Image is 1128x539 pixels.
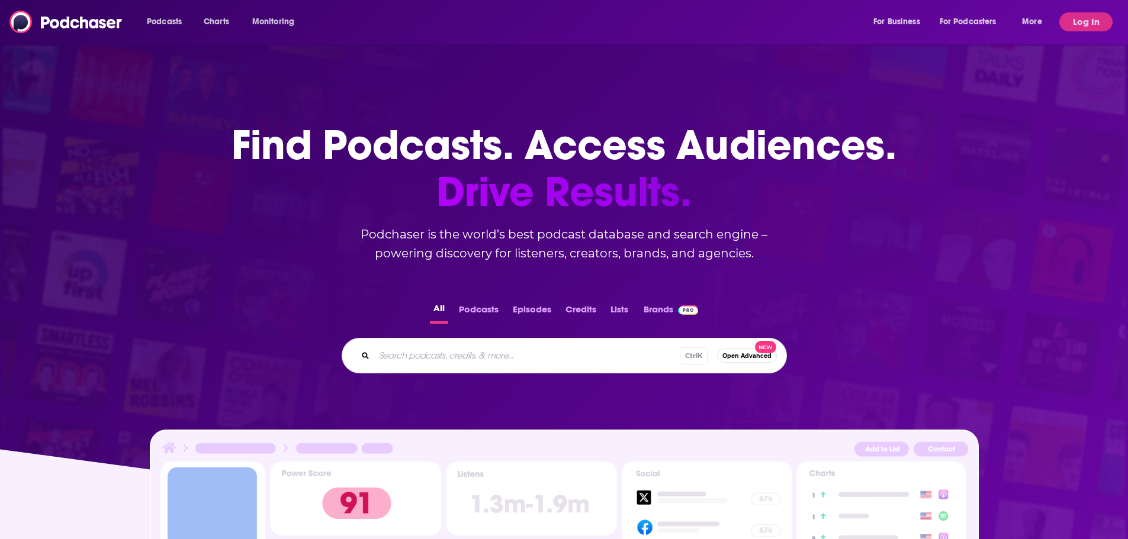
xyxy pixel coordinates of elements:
[270,461,441,535] img: Podcast Insights Power score
[455,301,502,324] button: Podcasts
[1022,14,1042,30] span: More
[252,14,294,30] span: Monitoring
[204,14,229,30] span: Charts
[940,14,997,30] span: For Podcasters
[1014,12,1057,31] button: open menu
[9,11,123,33] img: Podchaser - Follow, Share and Rate Podcasts
[607,301,632,324] button: Lists
[678,305,699,315] img: Podchaser Pro
[160,440,968,461] img: Podcast Insights Header
[755,341,776,353] span: New
[873,14,920,30] span: For Business
[865,12,935,31] button: open menu
[374,346,680,365] input: Search podcasts, credits, & more...
[722,353,772,359] span: Open Advanced
[232,169,896,215] span: Drive Results.
[147,14,182,30] span: Podcasts
[932,12,1014,31] button: open menu
[509,301,555,324] button: Episodes
[446,461,617,535] img: Podcast Insights Listens
[562,301,600,324] button: Credits
[430,301,448,324] button: All
[196,12,236,31] a: Charts
[1059,12,1113,31] button: Log In
[342,338,787,373] div: Search podcasts, credits, & more...
[717,348,777,363] button: Open AdvancedNew
[680,347,708,364] span: Ctrl K
[139,12,197,31] button: open menu
[244,12,310,31] button: open menu
[644,301,699,324] a: BrandsPodchaser Pro
[232,122,896,215] h1: Find Podcasts. Access Audiences.
[327,225,801,263] h2: Podchaser is the world’s best podcast database and search engine – powering discovery for listene...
